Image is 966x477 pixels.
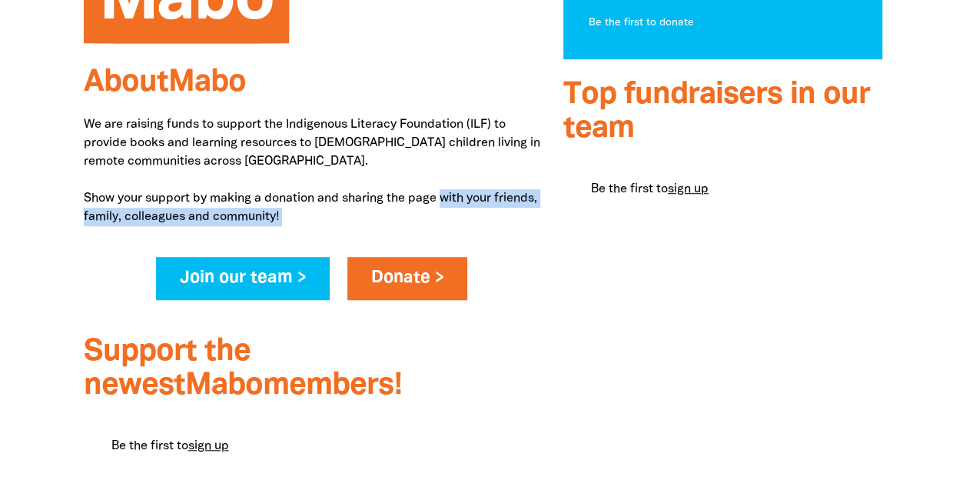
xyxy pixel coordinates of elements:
[188,441,229,452] a: sign up
[156,257,330,300] a: Join our team >
[563,81,870,143] span: Top fundraisers in our team
[84,68,246,97] span: About Mabo
[579,168,868,211] div: Be the first to
[668,184,709,195] a: sign up
[589,15,858,31] p: Be the first to donate
[583,6,864,40] div: Paginated content
[99,425,525,468] div: Paginated content
[84,115,540,226] p: We are raising funds to support the Indigenous Literacy Foundation (ILF) to provide books and lea...
[579,168,868,211] div: Paginated content
[84,338,402,400] span: Support the newest Mabo members!
[99,425,525,468] div: Be the first to
[347,257,468,300] a: Donate >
